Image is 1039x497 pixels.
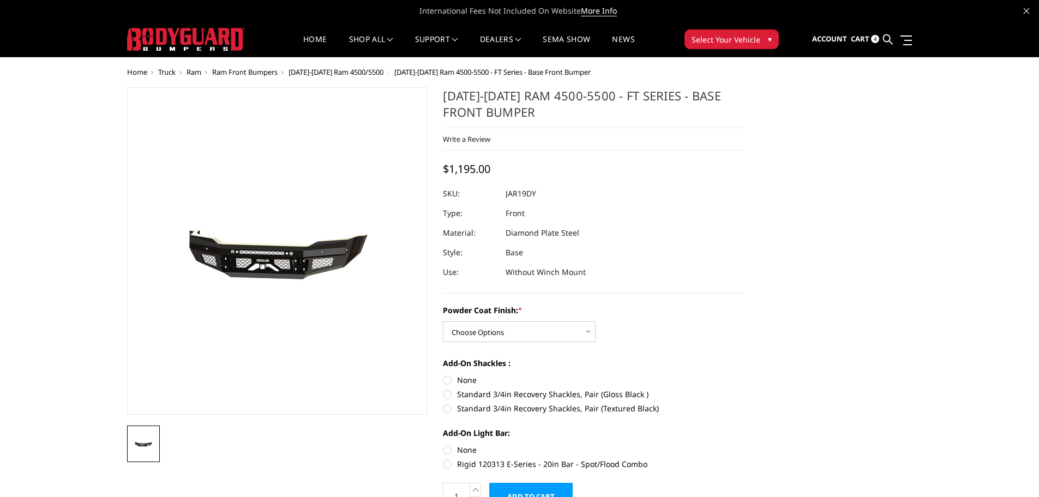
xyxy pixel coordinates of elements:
[127,28,244,51] img: BODYGUARD BUMPERS
[506,262,586,282] dd: Without Winch Mount
[443,388,744,400] label: Standard 3/4in Recovery Shackles, Pair (Gloss Black )
[506,223,579,243] dd: Diamond Plate Steel
[480,35,521,57] a: Dealers
[443,403,744,414] label: Standard 3/4in Recovery Shackles, Pair (Textured Black)
[394,67,591,77] span: [DATE]-[DATE] Ram 4500-5500 - FT Series - Base Front Bumper
[303,35,327,57] a: Home
[506,243,523,262] dd: Base
[443,374,744,386] label: None
[443,357,744,369] label: Add-On Shackles :
[443,87,744,128] h1: [DATE]-[DATE] Ram 4500-5500 - FT Series - Base Front Bumper
[443,223,497,243] dt: Material:
[443,427,744,439] label: Add-On Light Bar:
[443,458,744,470] label: Rigid 120313 E-Series - 20in Bar - Spot/Flood Combo
[768,33,772,45] span: ▾
[543,35,590,57] a: SEMA Show
[812,25,847,54] a: Account
[158,67,176,77] a: Truck
[506,184,536,203] dd: JAR19DY
[443,184,497,203] dt: SKU:
[443,203,497,223] dt: Type:
[443,262,497,282] dt: Use:
[443,243,497,262] dt: Style:
[127,67,147,77] a: Home
[443,161,490,176] span: $1,195.00
[443,304,744,316] label: Powder Coat Finish:
[187,67,201,77] a: Ram
[443,444,744,456] label: None
[851,34,869,44] span: Cart
[506,203,525,223] dd: Front
[871,35,879,43] span: 4
[581,5,617,16] a: More Info
[612,35,634,57] a: News
[851,25,879,54] a: Cart 4
[443,134,490,144] a: Write a Review
[127,87,428,415] a: 2019-2025 Ram 4500-5500 - FT Series - Base Front Bumper
[212,67,278,77] a: Ram Front Bumpers
[812,34,847,44] span: Account
[130,438,157,450] img: 2019-2025 Ram 4500-5500 - FT Series - Base Front Bumper
[349,35,393,57] a: shop all
[415,35,458,57] a: Support
[289,67,383,77] a: [DATE]-[DATE] Ram 4500/5500
[684,29,779,49] button: Select Your Vehicle
[692,34,760,45] span: Select Your Vehicle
